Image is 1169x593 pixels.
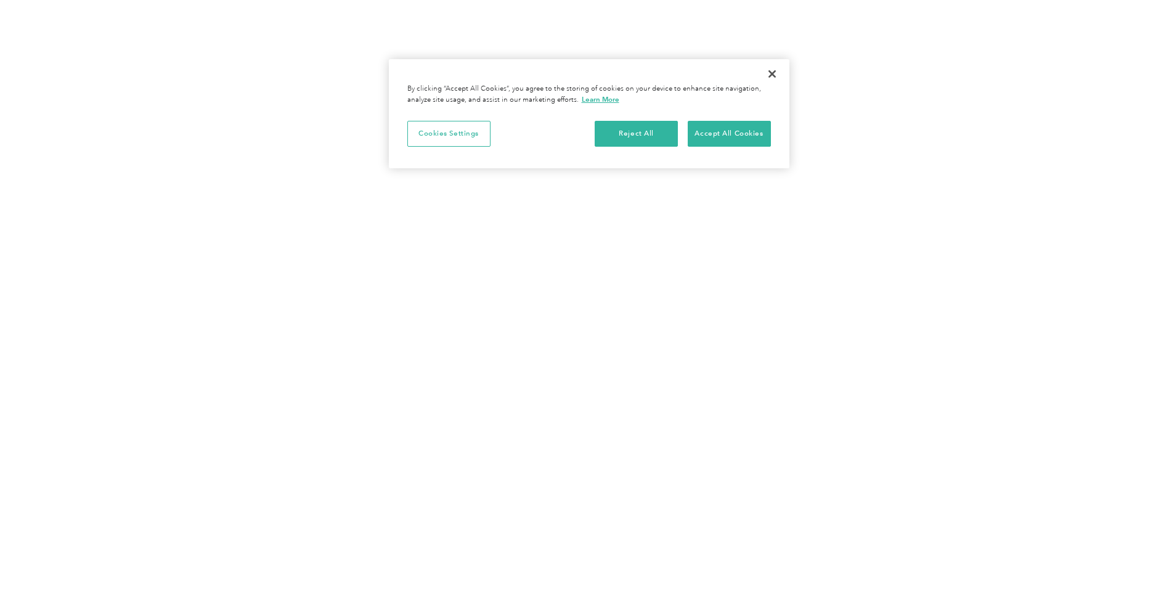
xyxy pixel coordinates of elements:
[582,95,619,104] a: More information about your privacy, opens in a new tab
[389,59,789,168] div: Cookie banner
[759,60,786,88] button: Close
[688,121,771,147] button: Accept All Cookies
[407,121,491,147] button: Cookies Settings
[595,121,678,147] button: Reject All
[389,59,789,168] div: Privacy
[407,84,771,105] div: By clicking “Accept All Cookies”, you agree to the storing of cookies on your device to enhance s...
